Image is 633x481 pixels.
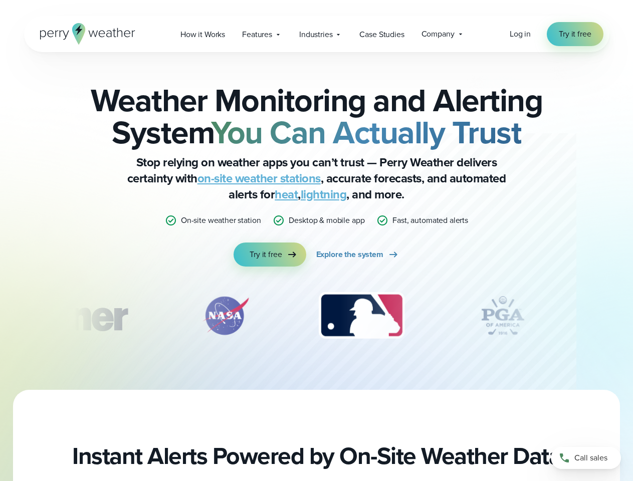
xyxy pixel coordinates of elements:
span: Call sales [574,452,607,464]
a: Call sales [551,447,621,469]
span: Industries [299,29,332,41]
a: Log in [510,28,531,40]
a: Try it free [234,243,306,267]
p: Desktop & mobile app [289,214,364,226]
a: Try it free [547,22,603,46]
a: heat [275,185,298,203]
img: PGA.svg [463,291,543,341]
a: Case Studies [351,24,412,45]
p: On-site weather station [181,214,261,226]
span: Explore the system [316,249,383,261]
a: on-site weather stations [197,169,321,187]
h2: Weather Monitoring and Alerting System [74,84,559,148]
img: MLB.svg [309,291,414,341]
span: Try it free [250,249,282,261]
a: lightning [301,185,347,203]
a: How it Works [172,24,234,45]
div: 2 of 12 [190,291,261,341]
p: Stop relying on weather apps you can’t trust — Perry Weather delivers certainty with , accurate f... [116,154,517,202]
span: Company [421,28,455,40]
a: Explore the system [316,243,399,267]
strong: You Can Actually Trust [211,109,521,156]
span: Features [242,29,272,41]
div: 3 of 12 [309,291,414,341]
p: Fast, automated alerts [392,214,468,226]
h2: Instant Alerts Powered by On-Site Weather Data [72,442,561,470]
div: slideshow [74,291,559,346]
span: How it Works [180,29,225,41]
span: Case Studies [359,29,404,41]
img: NASA.svg [190,291,261,341]
span: Try it free [559,28,591,40]
div: 4 of 12 [463,291,543,341]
